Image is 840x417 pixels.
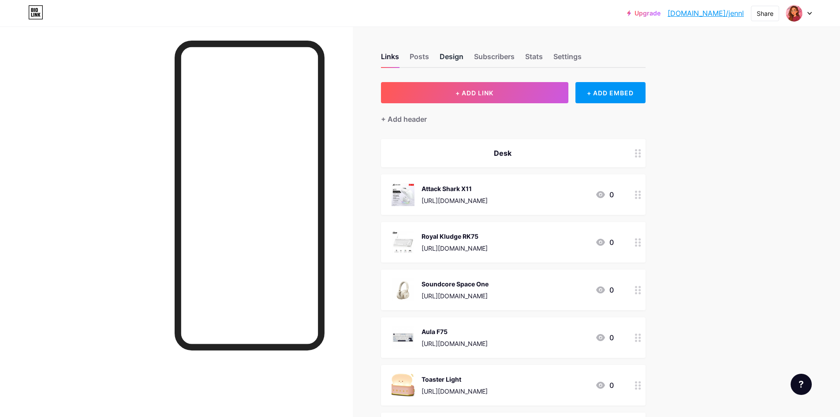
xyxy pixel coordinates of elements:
[575,82,646,103] div: + ADD EMBED
[392,148,614,158] div: Desk
[392,231,414,254] img: Royal Kludge RK75
[381,82,568,103] button: + ADD LINK
[595,237,614,248] div: 0
[595,189,614,200] div: 0
[422,339,488,348] div: [URL][DOMAIN_NAME]
[410,51,429,67] div: Posts
[440,51,463,67] div: Design
[381,51,399,67] div: Links
[392,374,414,397] img: Toaster Light
[525,51,543,67] div: Stats
[455,89,493,97] span: + ADD LINK
[392,278,414,301] img: Soundcore Space One
[422,244,488,253] div: [URL][DOMAIN_NAME]
[422,291,489,301] div: [URL][DOMAIN_NAME]
[595,285,614,295] div: 0
[786,5,803,22] img: jennl
[757,9,773,18] div: Share
[595,332,614,343] div: 0
[627,10,661,17] a: Upgrade
[392,183,414,206] img: Attack Shark X11
[381,114,427,124] div: + Add header
[668,8,744,19] a: [DOMAIN_NAME]/jennl
[422,232,488,241] div: Royal Kludge RK75
[595,380,614,391] div: 0
[422,327,488,336] div: Aula F75
[422,279,489,289] div: Soundcore Space One
[553,51,582,67] div: Settings
[392,326,414,349] img: Aula F75
[422,184,488,193] div: Attack Shark X11
[422,387,488,396] div: [URL][DOMAIN_NAME]
[474,51,515,67] div: Subscribers
[422,375,488,384] div: Toaster Light
[422,196,488,205] div: [URL][DOMAIN_NAME]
